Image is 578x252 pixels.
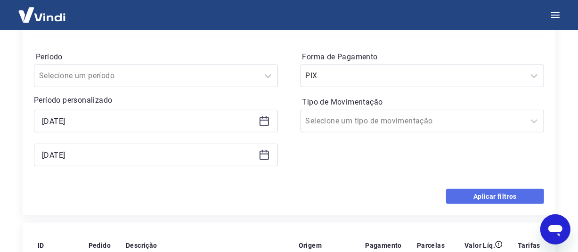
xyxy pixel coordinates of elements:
[302,97,543,108] label: Tipo de Movimentação
[36,51,276,63] label: Período
[126,241,157,250] p: Descrição
[11,0,73,29] img: Vindi
[42,148,255,162] input: Data final
[299,241,322,250] p: Origem
[365,241,402,250] p: Pagamento
[518,241,540,250] p: Tarifas
[89,241,111,250] p: Pedido
[464,241,495,250] p: Valor Líq.
[417,241,445,250] p: Parcelas
[42,114,255,128] input: Data inicial
[38,241,44,250] p: ID
[302,51,543,63] label: Forma de Pagamento
[540,214,570,244] iframe: Botão para abrir a janela de mensagens
[34,95,278,106] p: Período personalizado
[446,189,544,204] button: Aplicar filtros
